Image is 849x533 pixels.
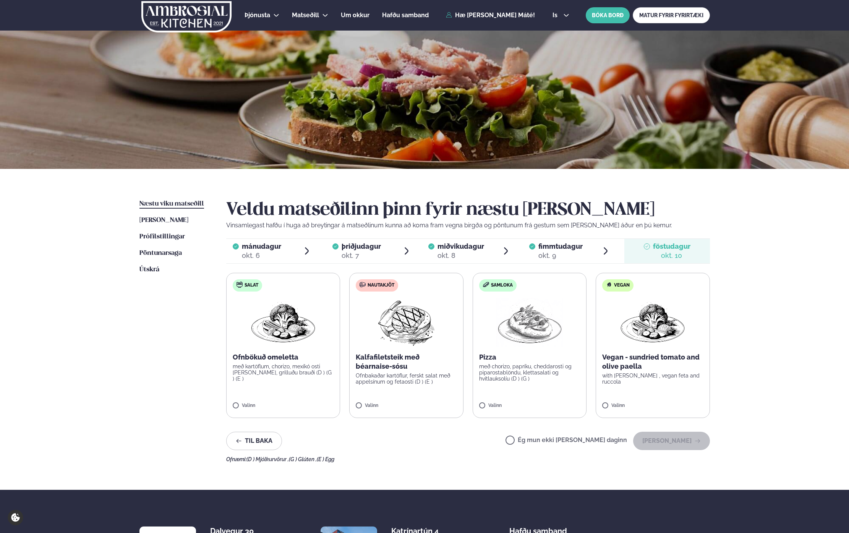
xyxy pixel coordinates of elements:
a: Útskrá [139,265,159,274]
span: is [552,12,560,18]
div: okt. 9 [538,251,583,260]
button: Til baka [226,432,282,450]
a: Næstu viku matseðill [139,199,204,209]
button: [PERSON_NAME] [633,432,710,450]
span: (G ) Glúten , [289,456,317,462]
p: Ofnbakaðar kartöflur, ferskt salat með appelsínum og fetaosti (D ) (E ) [356,373,457,385]
span: Þjónusta [245,11,270,19]
p: with [PERSON_NAME] , vegan feta and ruccola [602,373,703,385]
div: okt. 6 [242,251,281,260]
span: þriðjudagur [342,242,381,250]
p: Pizza [479,353,580,362]
a: Cookie settings [8,510,23,525]
div: okt. 8 [437,251,484,260]
img: Beef-Meat.png [373,298,440,347]
p: Vegan - sundried tomato and olive paella [602,353,703,371]
a: Prófílstillingar [139,232,185,241]
button: is [546,12,575,18]
span: [PERSON_NAME] [139,217,188,224]
span: Um okkur [341,11,369,19]
img: beef.svg [360,282,366,288]
p: Vinsamlegast hafðu í huga að breytingar á matseðlinum kunna að koma fram vegna birgða og pöntunum... [226,221,710,230]
span: Matseðill [292,11,319,19]
span: miðvikudagur [437,242,484,250]
img: Vegan.png [619,298,686,347]
span: föstudagur [653,242,690,250]
p: með kartöflum, chorizo, mexíkó osti [PERSON_NAME], grilluðu brauði (D ) (G ) (E ) [233,363,334,382]
p: Kalfafiletsteik með béarnaise-sósu [356,353,457,371]
span: Samloka [491,282,513,288]
img: salad.svg [237,282,243,288]
img: Pizza-Bread.png [496,298,563,347]
span: fimmtudagur [538,242,583,250]
a: [PERSON_NAME] [139,216,188,225]
button: BÓKA BORÐ [586,7,630,23]
a: MATUR FYRIR FYRIRTÆKI [633,7,710,23]
a: Pöntunarsaga [139,249,182,258]
img: logo [141,1,232,32]
span: Salat [245,282,258,288]
a: Hafðu samband [382,11,429,20]
span: Hafðu samband [382,11,429,19]
p: Ofnbökuð omeletta [233,353,334,362]
div: okt. 7 [342,251,381,260]
span: Pöntunarsaga [139,250,182,256]
span: Prófílstillingar [139,233,185,240]
a: Þjónusta [245,11,270,20]
a: Matseðill [292,11,319,20]
span: mánudagur [242,242,281,250]
h2: Veldu matseðilinn þinn fyrir næstu [PERSON_NAME] [226,199,710,221]
span: (D ) Mjólkurvörur , [246,456,289,462]
a: Hæ [PERSON_NAME] Máté! [446,12,535,19]
img: sandwich-new-16px.svg [483,282,489,287]
img: Vegan.svg [606,282,612,288]
span: Næstu viku matseðill [139,201,204,207]
p: með chorizo, papríku, cheddarosti og piparostablöndu, klettasalati og hvítlauksolíu (D ) (G ) [479,363,580,382]
div: Ofnæmi: [226,456,710,462]
span: Útskrá [139,266,159,273]
span: Vegan [614,282,630,288]
span: (E ) Egg [317,456,334,462]
img: Vegan.png [250,298,317,347]
span: Nautakjöt [368,282,394,288]
div: okt. 10 [653,251,690,260]
a: Um okkur [341,11,369,20]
